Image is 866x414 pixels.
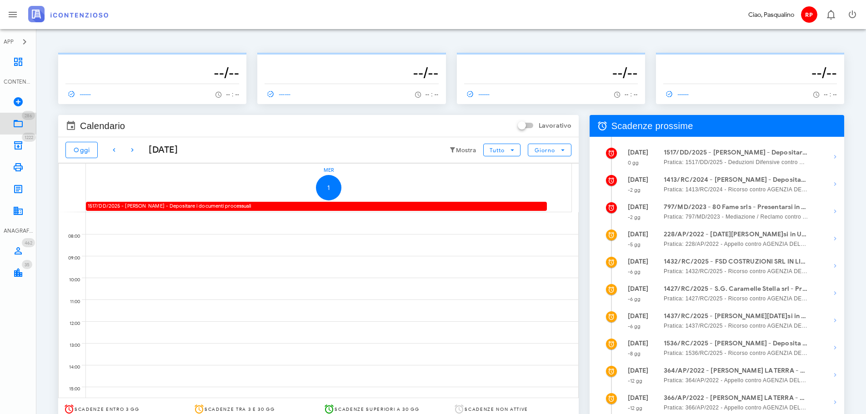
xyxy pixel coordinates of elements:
div: 13:00 [59,340,82,350]
small: -2 gg [628,214,641,220]
strong: 1427/RC/2025 - S.G. Caramelle Stella srl - Presentarsi in Udienza [664,284,808,294]
strong: [DATE] [628,367,649,374]
span: Giorno [534,147,556,154]
div: 10:00 [59,275,82,285]
small: -6 gg [628,323,641,329]
span: 35 [25,262,30,268]
button: Mostra dettagli [826,284,844,302]
span: Distintivo [22,260,32,269]
button: Mostra dettagli [826,393,844,411]
small: -5 gg [628,241,641,248]
span: Scadenze prossime [611,119,693,133]
span: ------ [65,90,92,98]
button: Mostra dettagli [826,366,844,384]
img: logo-text-2x.png [28,6,108,22]
strong: [DATE] [628,285,649,293]
button: Mostra dettagli [826,257,844,275]
p: -------------- [663,56,837,64]
button: Distintivo [820,4,841,25]
div: 14:00 [59,362,82,372]
div: CONTENZIOSO [4,78,33,86]
button: Mostra dettagli [826,311,844,329]
strong: [DATE] [628,312,649,320]
span: 1 [316,184,341,192]
span: Oggi [73,146,90,154]
div: 1517/DD/2025 - [PERSON_NAME] - Depositare i documenti processuali [86,202,547,210]
div: 09:00 [59,253,82,263]
strong: [DATE] [628,203,649,211]
p: -------------- [65,56,239,64]
strong: 1517/DD/2025 - [PERSON_NAME] - Depositare i documenti processuali [664,148,808,158]
span: Distintivo [22,111,35,120]
div: mer [86,164,571,175]
span: Scadenze non attive [465,406,528,412]
div: 11:00 [59,297,82,307]
span: 1222 [25,135,33,140]
span: ------ [663,90,690,98]
span: Calendario [80,119,125,133]
span: Pratica: 364/AP/2022 - Appello contro AGENZIA DELLE ENTRATE - RISCOSSIONE (Udienza) [664,376,808,385]
h3: --/-- [663,64,837,82]
button: Mostra dettagli [826,175,844,193]
span: Pratica: 1432/RC/2025 - Ricorso contro AGENZIA DELLE ENTRATE - RISCOSSIONE (Udienza) [664,267,808,276]
span: Tutto [489,147,504,154]
a: ------ [663,88,693,100]
small: -8 gg [628,350,641,357]
strong: 797/MD/2023 - 80 Fame srls - Presentarsi in Udienza [664,202,808,212]
strong: 1413/RC/2024 - [PERSON_NAME] - Depositare Documenti per Udienza [664,175,808,185]
div: 15:00 [59,384,82,394]
small: -2 gg [628,187,641,193]
strong: [DATE] [628,339,649,347]
button: Giorno [528,144,571,156]
strong: 366/AP/2022 - [PERSON_NAME] LA TERRA - Depositare Documenti per Udienza [664,393,808,403]
h3: --/-- [265,64,438,82]
button: Oggi [65,142,98,158]
button: Mostra dettagli [826,339,844,357]
strong: [DATE] [628,149,649,156]
h3: --/-- [464,64,638,82]
span: Pratica: 228/AP/2022 - Appello contro AGENZIA DELLE ENTRATE - RISCOSSIONE (Udienza) [664,239,808,249]
span: Pratica: 1413/RC/2024 - Ricorso contro AGENZIA DELLE ENTRATE - RISCOSSIONE (Udienza) [664,185,808,194]
small: -12 gg [628,378,643,384]
div: 12:00 [59,319,82,329]
div: 08:00 [59,231,82,241]
span: Pratica: 1437/RC/2025 - Ricorso contro AGENZIA DELLE ENTRATE - RISCOSSIONE (Udienza) [664,321,808,330]
label: Lavorativo [539,121,571,130]
span: -- : -- [226,91,239,98]
span: -- : -- [425,91,439,98]
button: RP [798,4,820,25]
a: ------ [265,88,295,100]
strong: 364/AP/2022 - [PERSON_NAME] LA TERRA - Depositare Documenti per Udienza [664,366,808,376]
small: -6 gg [628,296,641,302]
small: -12 gg [628,405,643,411]
span: Distintivo [22,238,35,247]
strong: 1536/RC/2025 - [PERSON_NAME] - Deposita la Costituzione in [GEOGRAPHIC_DATA] [664,339,808,349]
div: ANAGRAFICA [4,227,33,235]
a: ------ [464,88,494,100]
button: Mostra dettagli [826,229,844,248]
span: Scadenze superiori a 30 gg [335,406,419,412]
div: [DATE] [141,143,178,157]
span: ------ [265,90,291,98]
span: Pratica: 1427/RC/2025 - Ricorso contro AGENZIA DELLE ENTRATE - RISCOSSIONE (Udienza) [664,294,808,303]
button: Mostra dettagli [826,148,844,166]
strong: 228/AP/2022 - [DATE][PERSON_NAME]si in Udienza [664,229,808,239]
span: Scadenze tra 3 e 30 gg [205,406,275,412]
p: -------------- [265,56,438,64]
h3: --/-- [65,64,239,82]
span: ------ [464,90,491,98]
small: Mostra [456,147,476,154]
button: Tutto [483,144,521,156]
strong: 1432/RC/2025 - FSD COSTRUZIONI SRL IN LIQUIDAZIONE - Presentarsi in Udienza [664,257,808,267]
button: Mostra dettagli [826,202,844,220]
span: 286 [25,113,32,119]
span: 462 [25,240,32,246]
strong: [DATE] [628,394,649,402]
span: RP [801,6,817,23]
span: Pratica: 1517/DD/2025 - Deduzioni Difensive contro AGENZIA DELLE ENTRATE - RISCOSSIONE [664,158,808,167]
a: ------ [65,88,95,100]
button: 1 [316,175,341,200]
span: Pratica: 366/AP/2022 - Appello contro AGENZIA DELLE ENTRATE - RISCOSSIONE (Udienza) [664,403,808,412]
span: Distintivo [22,133,36,142]
span: -- : -- [625,91,638,98]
